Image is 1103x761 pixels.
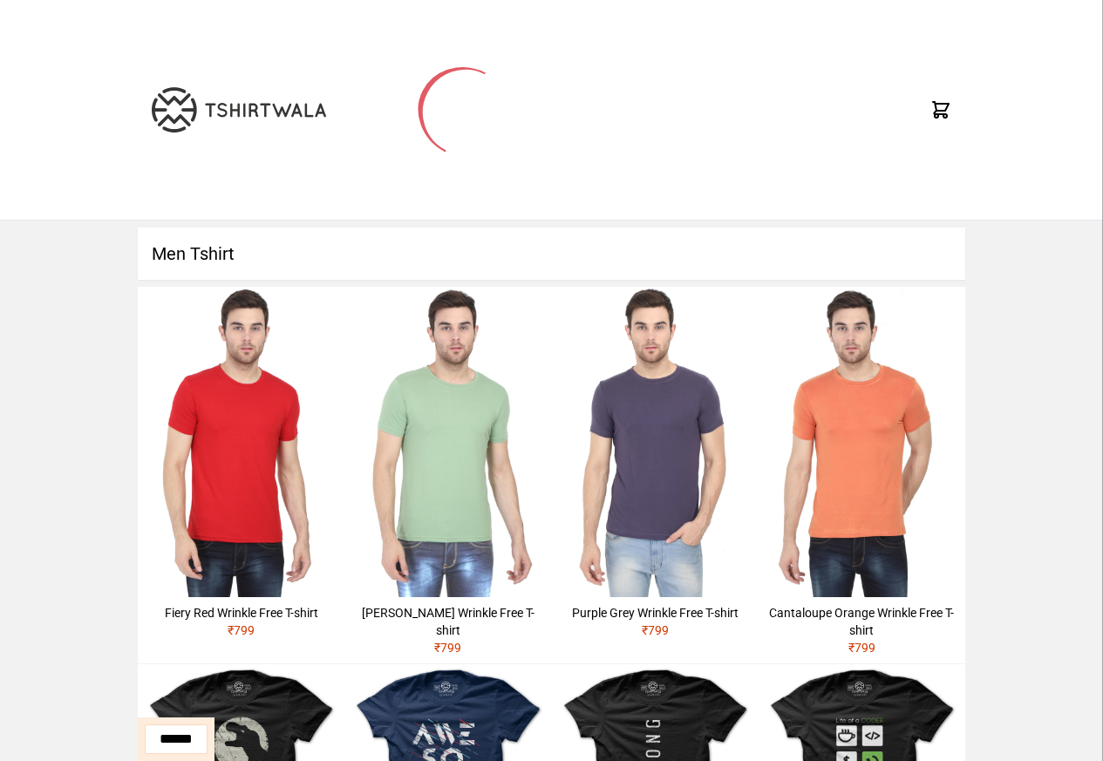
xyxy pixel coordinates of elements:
[766,604,958,639] div: Cantaloupe Orange Wrinkle Free T-shirt
[138,287,344,646] a: Fiery Red Wrinkle Free T-shirt₹799
[138,228,965,280] h1: Men Tshirt
[552,287,759,646] a: Purple Grey Wrinkle Free T-shirt₹799
[759,287,965,597] img: 4M6A2241.jpg
[351,604,544,639] div: [PERSON_NAME] Wrinkle Free T-shirt
[848,641,875,655] span: ₹ 799
[228,623,255,637] span: ₹ 799
[138,287,344,597] img: 4M6A2225.jpg
[344,287,551,597] img: 4M6A2211.jpg
[559,604,752,622] div: Purple Grey Wrinkle Free T-shirt
[552,287,759,597] img: 4M6A2168.jpg
[344,287,551,663] a: [PERSON_NAME] Wrinkle Free T-shirt₹799
[642,623,669,637] span: ₹ 799
[434,641,461,655] span: ₹ 799
[759,287,965,663] a: Cantaloupe Orange Wrinkle Free T-shirt₹799
[152,87,326,132] img: TW-LOGO-400-104.png
[145,604,337,622] div: Fiery Red Wrinkle Free T-shirt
